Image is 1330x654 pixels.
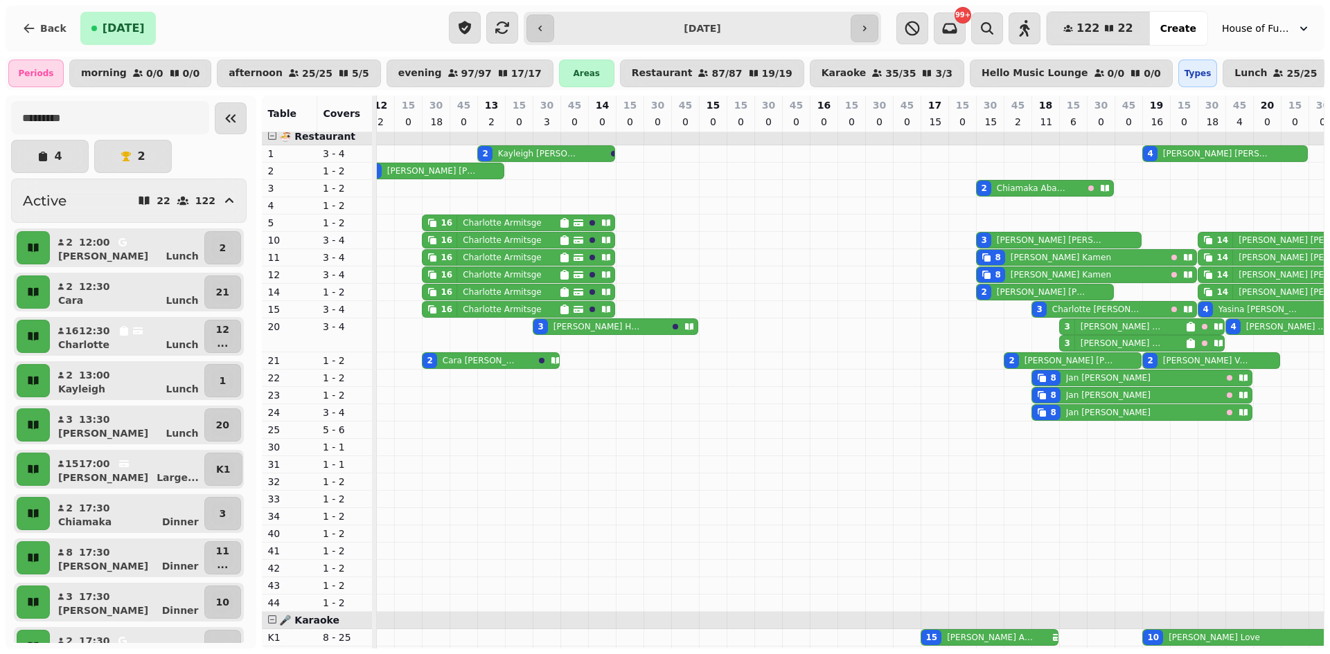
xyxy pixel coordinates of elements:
div: 4 [1230,321,1236,332]
p: 0 [763,115,774,129]
p: evening [398,68,442,79]
p: 30 [873,98,886,112]
p: 30 [267,440,312,454]
p: 1 - 2 [323,354,367,367]
p: Charlotte Armitsge [463,217,542,228]
p: 0 [1123,115,1134,129]
p: 25 / 25 [1286,69,1317,78]
p: 0 / 0 [146,69,163,78]
p: 97 / 97 [461,69,492,78]
p: [PERSON_NAME] [PERSON_NAME] [997,287,1087,298]
span: Covers [323,108,360,119]
div: Areas [559,60,614,87]
div: 8 [1050,390,1056,401]
div: 2 [1009,355,1014,366]
p: ... [216,336,229,350]
p: 17 / 17 [511,69,542,78]
p: 23 [267,388,312,402]
p: 15 [402,98,415,112]
p: 0 [680,115,691,129]
button: 12222 [1047,12,1150,45]
p: 19 [1150,98,1163,112]
p: 31 [267,457,312,471]
p: 2 [65,368,73,382]
div: 16 [441,252,452,263]
p: 2 [65,634,73,648]
button: 3 [204,497,241,530]
p: 122 [195,196,215,206]
p: 0 [735,115,746,129]
p: 30 [1205,98,1218,112]
span: Create [1160,24,1196,33]
p: [PERSON_NAME] [PERSON_NAME] [997,235,1103,246]
p: Jan [PERSON_NAME] [1066,407,1151,418]
button: Collapse sidebar [215,102,247,134]
p: [PERSON_NAME] Kamen [1011,252,1111,263]
p: Hello Music Lounge [982,68,1088,79]
p: 21 [267,354,312,367]
div: 4 [1203,304,1208,315]
p: Charlotte [PERSON_NAME] [1052,304,1140,315]
p: [PERSON_NAME] [PERSON_NAME] [1025,355,1115,366]
span: 22 [1117,23,1133,34]
div: 8 [1050,407,1056,418]
p: Kayleigh [PERSON_NAME] [498,148,581,159]
p: 3 [541,115,552,129]
p: Dinner [162,559,199,573]
p: 21 [216,285,229,299]
p: [PERSON_NAME] [PERSON_NAME] [387,165,477,176]
p: 1 - 2 [323,475,367,489]
button: K1 [204,453,242,486]
p: 2 [65,280,73,293]
p: 3 [267,181,312,195]
button: Restaurant87/8719/19 [620,60,804,87]
p: 33 [267,492,312,506]
span: [DATE] [103,23,145,34]
p: 2 [486,115,497,129]
button: 4 [11,140,89,173]
p: Cara [PERSON_NAME] [443,355,515,366]
p: [PERSON_NAME] [58,603,148,617]
p: 11 [1040,115,1051,129]
div: 16 [441,304,452,315]
button: 212:00[PERSON_NAME]Lunch [53,231,202,264]
p: 8 [65,545,73,559]
div: 14 [1216,269,1228,280]
p: 3 [65,590,73,603]
p: 45 [679,98,692,112]
p: 25 / 25 [302,69,332,78]
p: 35 / 35 [885,69,916,78]
button: 817:30[PERSON_NAME]Dinner [53,541,202,574]
p: Karaoke [822,68,867,79]
p: 3 - 4 [323,268,367,282]
p: 1 [267,147,312,161]
p: 0 [569,115,580,129]
p: 15 [1067,98,1080,112]
p: 17:30 [79,634,110,648]
p: 12 [267,268,312,282]
p: 6 [1067,115,1079,129]
p: 3 - 4 [323,320,367,334]
p: 2 [137,151,145,162]
button: Active22122 [11,179,247,223]
p: [PERSON_NAME] [58,249,148,263]
p: 32 [267,475,312,489]
p: 20 [1261,98,1274,112]
p: 30 [762,98,775,112]
div: 3 [1036,304,1042,315]
p: 45 [457,98,470,112]
p: 4 [1234,115,1245,129]
div: Types [1178,60,1217,87]
p: 0 [846,115,857,129]
p: 1 - 2 [323,371,367,385]
p: [PERSON_NAME] [PERSON_NAME] [1163,148,1270,159]
p: 1 - 2 [323,285,367,299]
p: Charlotte Armitsge [463,287,542,298]
div: 16 [441,269,452,280]
p: 15 [956,98,969,112]
div: 14 [1216,252,1228,263]
p: 13 [485,98,498,112]
p: 3 - 4 [323,302,367,316]
p: 1 - 1 [323,440,367,454]
p: 11 [267,251,312,264]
